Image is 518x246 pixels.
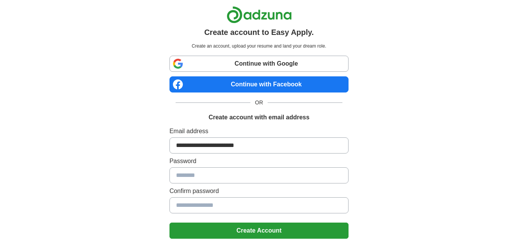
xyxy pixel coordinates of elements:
p: Create an account, upload your resume and land your dream role. [171,43,347,50]
a: Continue with Google [169,56,349,72]
label: Password [169,157,349,166]
label: Email address [169,127,349,136]
a: Continue with Facebook [169,76,349,92]
img: Adzuna logo [227,6,292,23]
span: OR [250,99,268,107]
button: Create Account [169,223,349,239]
label: Confirm password [169,187,349,196]
h1: Create account with email address [209,113,309,122]
h1: Create account to Easy Apply. [204,26,314,38]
